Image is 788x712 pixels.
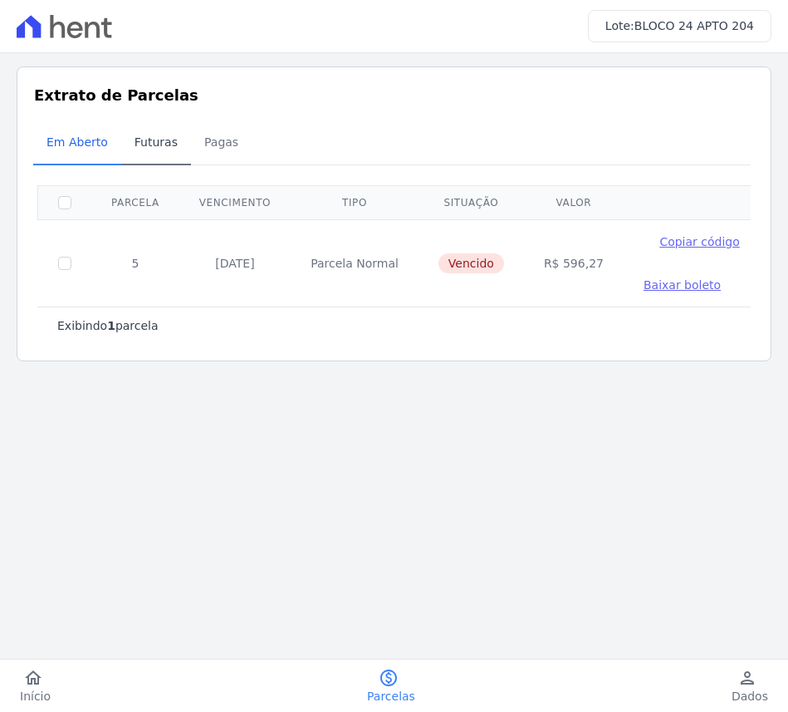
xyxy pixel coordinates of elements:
[57,317,159,334] p: Exibindo parcela
[605,17,754,35] h3: Lote:
[37,125,118,159] span: Em Aberto
[191,122,252,165] a: Pagas
[125,125,188,159] span: Futuras
[291,219,418,307] td: Parcela Normal
[291,185,418,219] th: Tipo
[347,668,435,705] a: paidParcelas
[732,688,768,705] span: Dados
[107,319,115,332] b: 1
[179,185,291,219] th: Vencimento
[659,235,739,248] span: Copiar código
[644,278,721,292] span: Baixar boleto
[179,219,291,307] td: [DATE]
[20,688,51,705] span: Início
[91,219,179,307] td: 5
[644,277,721,293] a: Baixar boleto
[34,84,754,106] h3: Extrato de Parcelas
[524,219,624,307] td: R$ 596,27
[438,253,504,273] span: Vencido
[418,185,524,219] th: Situação
[634,19,754,32] span: BLOCO 24 APTO 204
[379,668,399,688] i: paid
[367,688,415,705] span: Parcelas
[33,122,121,165] a: Em Aberto
[737,668,757,688] i: person
[121,122,191,165] a: Futuras
[524,185,624,219] th: Valor
[91,185,179,219] th: Parcela
[644,233,756,250] button: Copiar código
[712,668,788,705] a: personDados
[23,668,43,688] i: home
[194,125,248,159] span: Pagas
